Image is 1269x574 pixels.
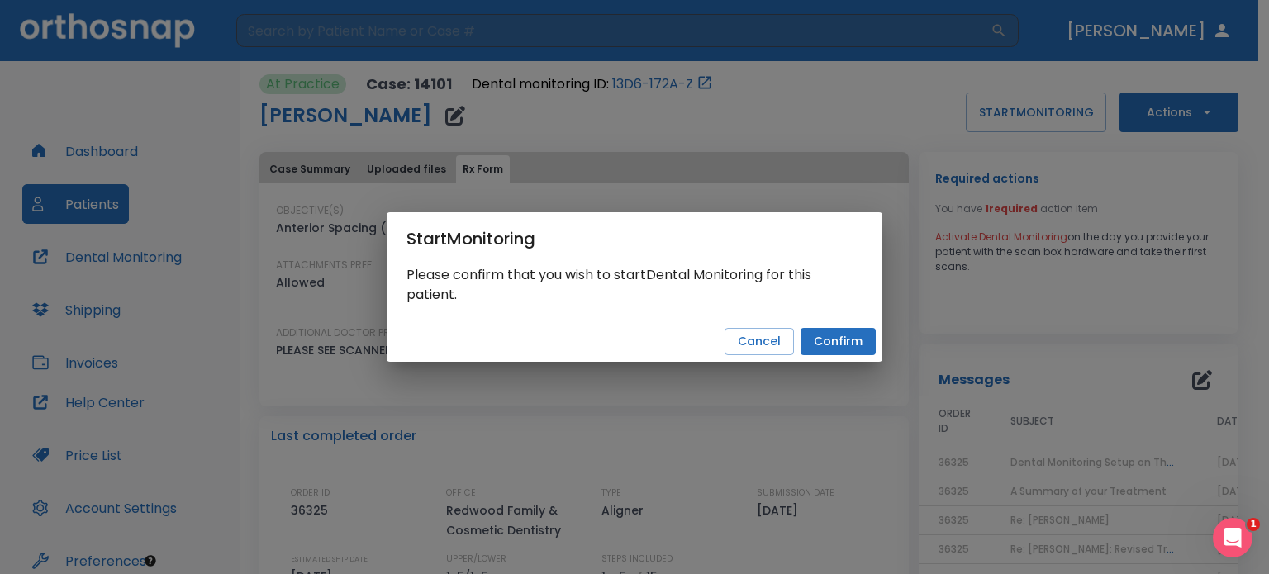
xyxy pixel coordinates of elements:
button: Cancel [725,328,794,355]
p: Please confirm that you wish to start Dental Monitoring for this patient. [406,265,863,305]
h2: Start Monitoring [387,212,882,265]
button: Confirm [801,328,876,355]
span: 1 [1247,518,1260,531]
iframe: Intercom live chat [1213,518,1252,557]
